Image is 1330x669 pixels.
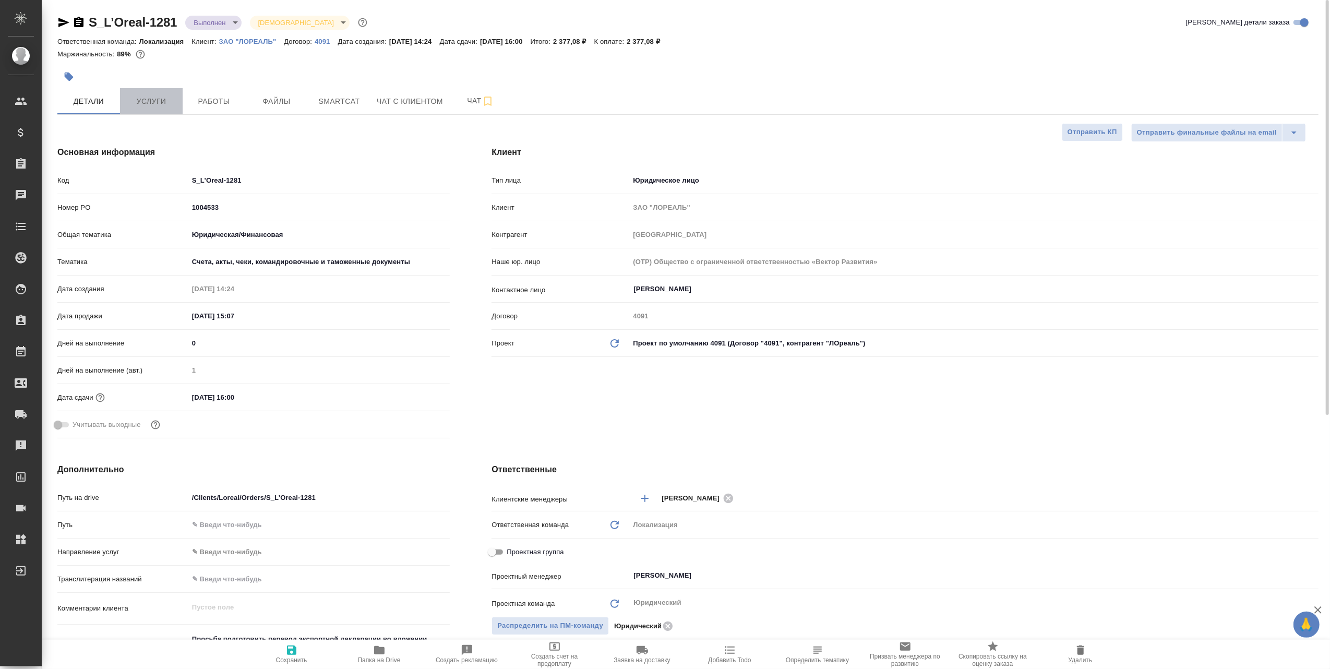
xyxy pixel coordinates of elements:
span: Создать счет на предоплату [517,653,592,667]
button: Выбери, если сб и вс нужно считать рабочими днями для выполнения заказа. [149,418,162,432]
button: 🙏 [1293,612,1320,638]
button: Удалить [1037,640,1124,669]
input: ✎ Введи что-нибудь [188,571,450,587]
textarea: Просьба подготовить перевод экспортной декларации во вложении [188,630,450,659]
button: Отправить КП [1062,123,1123,141]
p: Дата продажи [57,311,188,321]
p: [DATE] 14:24 [389,38,440,45]
h4: Клиент [492,146,1319,159]
button: Скопировать ссылку для ЯМессенджера [57,16,70,29]
button: Open [1313,575,1315,577]
button: Сохранить [248,640,336,669]
span: Отправить КП [1068,126,1117,138]
p: Клиент [492,202,629,213]
button: Заявка на доставку [598,640,686,669]
div: Проект по умолчанию 4091 (Договор "4091", контрагент "ЛОреаль") [629,334,1319,352]
p: Маржинальность: [57,50,117,58]
p: Договор [492,311,629,321]
input: Пустое поле [629,308,1319,324]
input: ✎ Введи что-нибудь [188,336,450,351]
h4: Основная информация [57,146,450,159]
p: Дата сдачи [57,392,93,403]
button: Добавить Todo [686,640,774,669]
svg: Подписаться [482,95,494,107]
span: Определить тематику [786,656,849,664]
p: Дата сдачи: [440,38,480,45]
div: split button [1131,123,1306,142]
button: Определить тематику [774,640,861,669]
p: Тематика [57,257,188,267]
input: ✎ Введи что-нибудь [188,308,280,324]
button: Папка на Drive [336,640,423,669]
p: Направление услуг [57,547,188,557]
p: Дней на выполнение (авт.) [57,365,188,376]
button: 216.80 RUB; [134,47,147,61]
button: [DEMOGRAPHIC_DATA] [255,18,337,27]
p: [DATE] 16:00 [480,38,531,45]
span: Создать рекламацию [436,656,498,664]
button: Выполнен [190,18,229,27]
input: ✎ Введи что-нибудь [188,490,450,505]
div: Выполнен [250,16,350,30]
button: Добавить тэг [57,65,80,88]
span: Отправить финальные файлы на email [1137,127,1277,139]
input: ✎ Введи что-нибудь [188,517,450,532]
span: [PERSON_NAME] [662,493,726,504]
span: Smartcat [314,95,364,108]
p: Наше юр. лицо [492,257,629,267]
a: S_L’Oreal-1281 [89,15,177,29]
span: Заявка на доставку [614,656,670,664]
input: ✎ Введи что-нибудь [188,173,450,188]
input: ✎ Введи что-нибудь [188,390,280,405]
p: Клиентские менеджеры [492,494,629,505]
input: ✎ Введи что-нибудь [188,200,450,215]
p: Дата создания: [338,38,389,45]
a: 4091 [315,37,338,45]
p: Итого: [531,38,553,45]
p: Проектная команда [492,599,555,609]
input: Пустое поле [629,200,1319,215]
button: Скопировать ссылку на оценку заказа [949,640,1037,669]
p: Контактное лицо [492,285,629,295]
p: Номер PO [57,202,188,213]
input: Пустое поле [188,281,280,296]
p: Юридический [614,621,662,631]
p: Путь [57,520,188,530]
span: Услуги [126,95,176,108]
p: Код [57,175,188,186]
span: Чат [456,94,506,107]
div: Локализация [629,516,1319,534]
div: Юридическая/Финансовая [188,226,450,244]
a: ЗАО "ЛОРЕАЛЬ" [219,37,284,45]
p: Общая тематика [57,230,188,240]
h4: Ответственные [492,463,1319,476]
div: Выполнен [185,16,241,30]
button: Создать рекламацию [423,640,511,669]
p: 2 377,08 ₽ [627,38,668,45]
span: Файлы [251,95,302,108]
button: Распределить на ПМ-команду [492,617,609,635]
p: 2 377,08 ₽ [553,38,594,45]
input: Пустое поле [629,254,1319,269]
button: Отправить финальные файлы на email [1131,123,1283,142]
span: Работы [189,95,239,108]
span: [PERSON_NAME] детали заказа [1186,17,1290,28]
span: Папка на Drive [358,656,401,664]
p: ЗАО "ЛОРЕАЛЬ" [219,38,284,45]
div: Юридическое лицо [629,172,1319,189]
div: ✎ Введи что-нибудь [192,547,438,557]
span: Скопировать ссылку на оценку заказа [955,653,1031,667]
button: Доп статусы указывают на важность/срочность заказа [356,16,369,29]
p: Ответственная команда [492,520,569,530]
p: Путь на drive [57,493,188,503]
button: Скопировать ссылку [73,16,85,29]
span: Призвать менеджера по развитию [868,653,943,667]
p: Клиент: [191,38,219,45]
button: Призвать менеджера по развитию [861,640,949,669]
span: Проектная группа [507,547,564,557]
input: Пустое поле [188,363,450,378]
p: Контрагент [492,230,629,240]
span: Чат с клиентом [377,95,443,108]
button: Open [1313,288,1315,290]
p: Транслитерация названий [57,574,188,584]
